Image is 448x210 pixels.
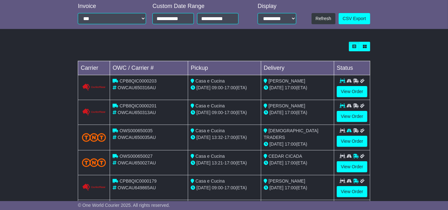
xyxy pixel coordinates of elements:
span: OWCAU650035AU [118,135,156,140]
div: (ETA) [264,84,331,91]
img: GetCarrierServiceLogo [82,108,106,116]
div: - (ETA) [191,109,258,116]
span: 17:00 [224,135,236,140]
td: Pickup [188,61,261,75]
img: GetCarrierServiceLogo [82,83,106,91]
span: [DATE] [269,85,283,90]
div: - (ETA) [191,134,258,141]
button: Refresh [312,13,335,24]
span: OWCAU650027AU [118,160,156,165]
div: (ETA) [264,185,331,191]
span: [PERSON_NAME] [268,78,305,83]
div: - (ETA) [191,185,258,191]
span: 09:00 [212,185,223,190]
span: 13:32 [212,135,223,140]
div: - (ETA) [191,160,258,166]
div: (ETA) [264,141,331,148]
div: (ETA) [264,109,331,116]
span: Casa e Cucina [195,154,225,159]
span: 17:00 [285,185,296,190]
span: Casa e Cucina [195,103,225,108]
img: TNT_Domestic.png [82,133,106,142]
span: CEDAR CICADA [268,154,302,159]
td: Carrier [78,61,110,75]
div: (ETA) [264,160,331,166]
span: CPB8QIC0000179 [120,178,157,184]
span: Casa e Cucina [195,128,225,133]
span: CPB8QIC0000203 [120,78,157,83]
span: [DATE] [269,160,283,165]
span: [DATE] [196,110,210,115]
span: 13:21 [212,160,223,165]
span: 17:00 [285,85,296,90]
span: [DATE] [196,135,210,140]
img: GetCarrierServiceLogo [82,184,106,191]
a: View Order [337,186,367,197]
span: [DATE] [269,110,283,115]
span: [DATE] [196,185,210,190]
span: 17:00 [224,160,236,165]
span: [PERSON_NAME] [268,178,305,184]
a: View Order [337,161,367,172]
span: 17:00 [285,110,296,115]
span: [DATE] [196,85,210,90]
span: 17:00 [285,141,296,147]
div: Display [258,3,296,10]
td: OWC / Carrier # [110,61,188,75]
span: [DATE] [196,160,210,165]
td: Delivery [261,61,334,75]
span: Casa e Cucina [195,178,225,184]
span: 17:00 [224,110,236,115]
span: Casa e Cucina [195,78,225,83]
span: 17:00 [285,160,296,165]
span: 17:00 [224,185,236,190]
span: [DATE] [269,185,283,190]
span: [DATE] [269,141,283,147]
span: [PERSON_NAME] [268,103,305,108]
span: 17:00 [224,85,236,90]
span: CPB8QIC0000201 [120,103,157,108]
div: Invoice [78,3,146,10]
span: OWCAU650316AU [118,85,156,90]
span: 09:00 [212,110,223,115]
span: OWS000650027 [120,154,153,159]
img: TNT_Domestic.png [82,158,106,167]
span: [DEMOGRAPHIC_DATA] TRADERS [264,128,319,140]
a: View Order [337,111,367,122]
span: © One World Courier 2025. All rights reserved. [78,203,170,208]
td: Status [334,61,370,75]
a: View Order [337,86,367,97]
span: OWCAU650313AU [118,110,156,115]
a: View Order [337,136,367,147]
a: CSV Export [339,13,370,24]
span: OWCAU649865AU [118,185,156,190]
span: 09:00 [212,85,223,90]
div: Custom Date Range [152,3,246,10]
div: - (ETA) [191,84,258,91]
span: OWS000650035 [120,128,153,133]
